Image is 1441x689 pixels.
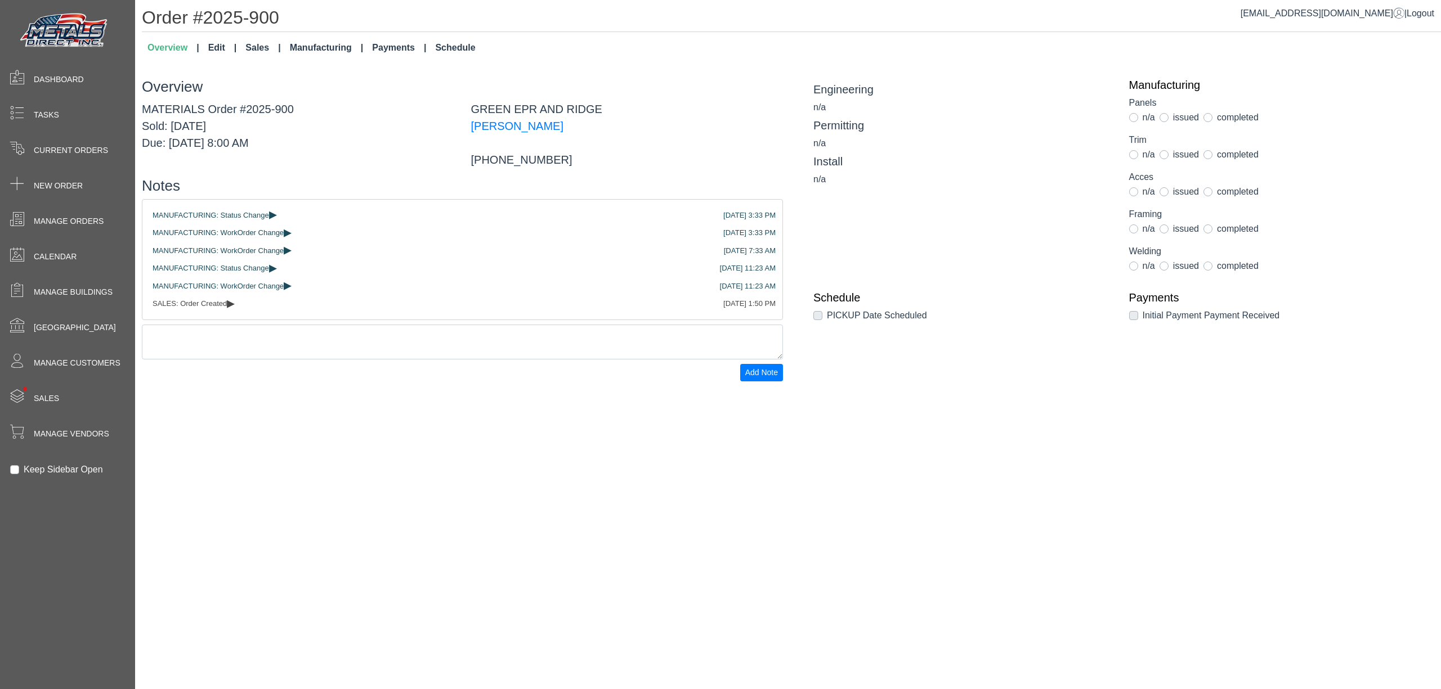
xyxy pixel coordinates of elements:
div: MANUFACTURING: WorkOrder Change [153,245,772,256]
span: ▸ [284,228,292,236]
div: n/a [813,137,1112,150]
a: Edit [204,37,241,59]
div: n/a [813,101,1112,114]
a: Manufacturing [285,37,368,59]
div: [DATE] 3:33 PM [723,210,776,221]
div: MANUFACTURING: WorkOrder Change [153,227,772,238]
span: Tasks [34,109,59,121]
span: New Order [34,180,83,192]
span: Add Note [745,368,778,377]
div: [DATE] 11:23 AM [720,281,776,292]
label: Initial Payment Payment Received [1143,309,1280,322]
div: MANUFACTURING: WorkOrder Change [153,281,772,292]
div: MANUFACTURING: Status Change [153,263,772,274]
span: Manage Customers [34,357,120,369]
span: ▸ [269,210,277,218]
a: [PERSON_NAME] [471,120,563,132]
h5: Engineering [813,83,1112,96]
span: ▸ [284,281,292,289]
a: Payments [368,37,431,59]
a: Schedule [813,291,1112,304]
span: Manage Buildings [34,286,113,298]
span: Manage Vendors [34,428,109,440]
h1: Order #2025-900 [142,7,1441,32]
div: GREEN EPR AND RIDGE [PHONE_NUMBER] [463,101,792,168]
h3: Notes [142,177,783,195]
a: Sales [241,37,285,59]
a: Manufacturing [1129,78,1428,92]
span: Calendar [34,251,77,263]
span: ▸ [284,246,292,253]
span: Current Orders [34,145,108,156]
button: Add Note [740,364,783,381]
a: Schedule [431,37,480,59]
span: [GEOGRAPHIC_DATA] [34,322,116,334]
div: n/a [813,173,1112,186]
a: [EMAIL_ADDRESS][DOMAIN_NAME] [1241,8,1404,18]
span: Logout [1407,8,1434,18]
div: [DATE] 1:50 PM [723,298,776,309]
span: Dashboard [34,74,84,85]
div: MANUFACTURING: Status Change [153,210,772,221]
h5: Install [813,155,1112,168]
div: SALES: Order Created [153,298,772,309]
div: [DATE] 11:23 AM [720,263,776,274]
span: Manage Orders [34,215,104,227]
a: Payments [1129,291,1428,304]
h5: Permitting [813,119,1112,132]
span: ▸ [227,299,235,307]
h3: Overview [142,78,783,96]
span: ▸ [269,264,277,271]
div: MATERIALS Order #2025-900 Sold: [DATE] Due: [DATE] 8:00 AM [133,101,463,168]
label: Keep Sidebar Open [24,463,103,476]
span: Sales [34,393,59,404]
span: • [11,371,39,407]
div: | [1241,7,1434,20]
a: Overview [143,37,204,59]
img: Metals Direct Inc Logo [17,10,113,52]
div: [DATE] 7:33 AM [724,245,776,256]
div: [DATE] 3:33 PM [723,227,776,238]
label: PICKUP Date Scheduled [827,309,927,322]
